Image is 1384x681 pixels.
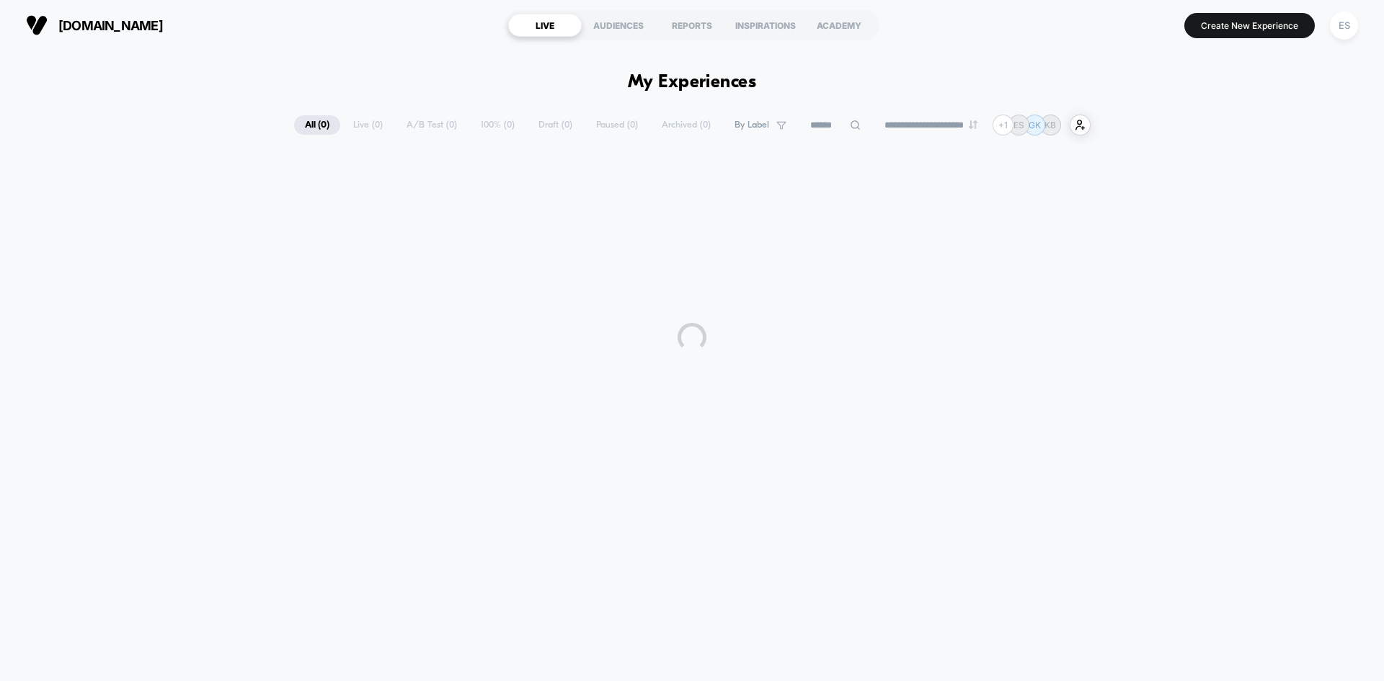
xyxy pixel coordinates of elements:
span: By Label [735,120,769,130]
div: AUDIENCES [582,14,655,37]
span: [DOMAIN_NAME] [58,18,163,33]
span: All ( 0 ) [294,115,340,135]
div: ES [1330,12,1358,40]
div: LIVE [508,14,582,37]
img: Visually logo [26,14,48,36]
div: ACADEMY [802,14,876,37]
img: end [969,120,977,129]
div: INSPIRATIONS [729,14,802,37]
button: Create New Experience [1184,13,1315,38]
button: ES [1326,11,1362,40]
button: [DOMAIN_NAME] [22,14,167,37]
div: REPORTS [655,14,729,37]
h1: My Experiences [628,72,757,93]
p: ES [1013,120,1024,130]
div: + 1 [993,115,1013,135]
p: KB [1044,120,1056,130]
p: GK [1029,120,1041,130]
